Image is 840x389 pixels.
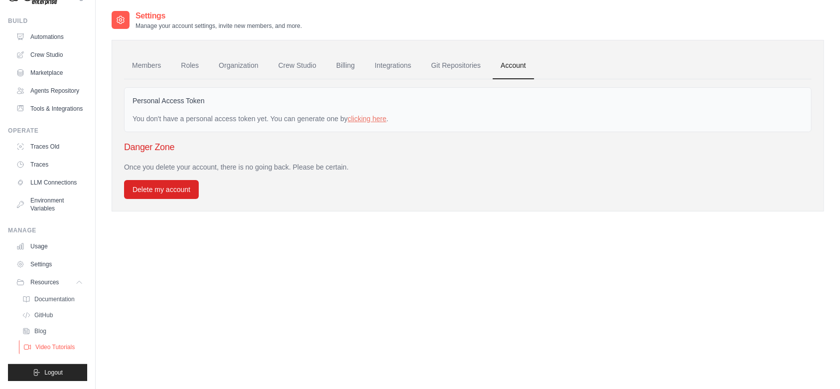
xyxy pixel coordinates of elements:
[8,364,87,381] button: Logout
[44,369,63,377] span: Logout
[35,343,75,351] span: Video Tutorials
[12,238,87,254] a: Usage
[12,175,87,191] a: LLM Connections
[348,115,387,123] a: clicking here
[124,180,199,199] button: Delete my account
[34,295,75,303] span: Documentation
[12,83,87,99] a: Agents Repository
[12,139,87,155] a: Traces Old
[124,162,812,172] p: Once you delete your account, there is no going back. Please be certain.
[12,157,87,173] a: Traces
[34,311,53,319] span: GitHub
[18,292,87,306] a: Documentation
[136,10,302,22] h2: Settings
[8,226,87,234] div: Manage
[124,140,812,154] h3: Danger Zone
[173,52,207,79] a: Roles
[8,17,87,25] div: Build
[12,256,87,272] a: Settings
[367,52,419,79] a: Integrations
[12,47,87,63] a: Crew Studio
[124,52,169,79] a: Members
[12,193,87,216] a: Environment Variables
[12,101,87,117] a: Tools & Integrations
[493,52,534,79] a: Account
[18,308,87,322] a: GitHub
[12,274,87,290] button: Resources
[211,52,266,79] a: Organization
[12,65,87,81] a: Marketplace
[328,52,363,79] a: Billing
[18,324,87,338] a: Blog
[30,278,59,286] span: Resources
[12,29,87,45] a: Automations
[136,22,302,30] p: Manage your account settings, invite new members, and more.
[133,96,205,106] label: Personal Access Token
[19,340,88,354] a: Video Tutorials
[133,114,803,124] div: You don't have a personal access token yet. You can generate one by .
[34,327,46,335] span: Blog
[8,127,87,135] div: Operate
[423,52,489,79] a: Git Repositories
[271,52,324,79] a: Crew Studio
